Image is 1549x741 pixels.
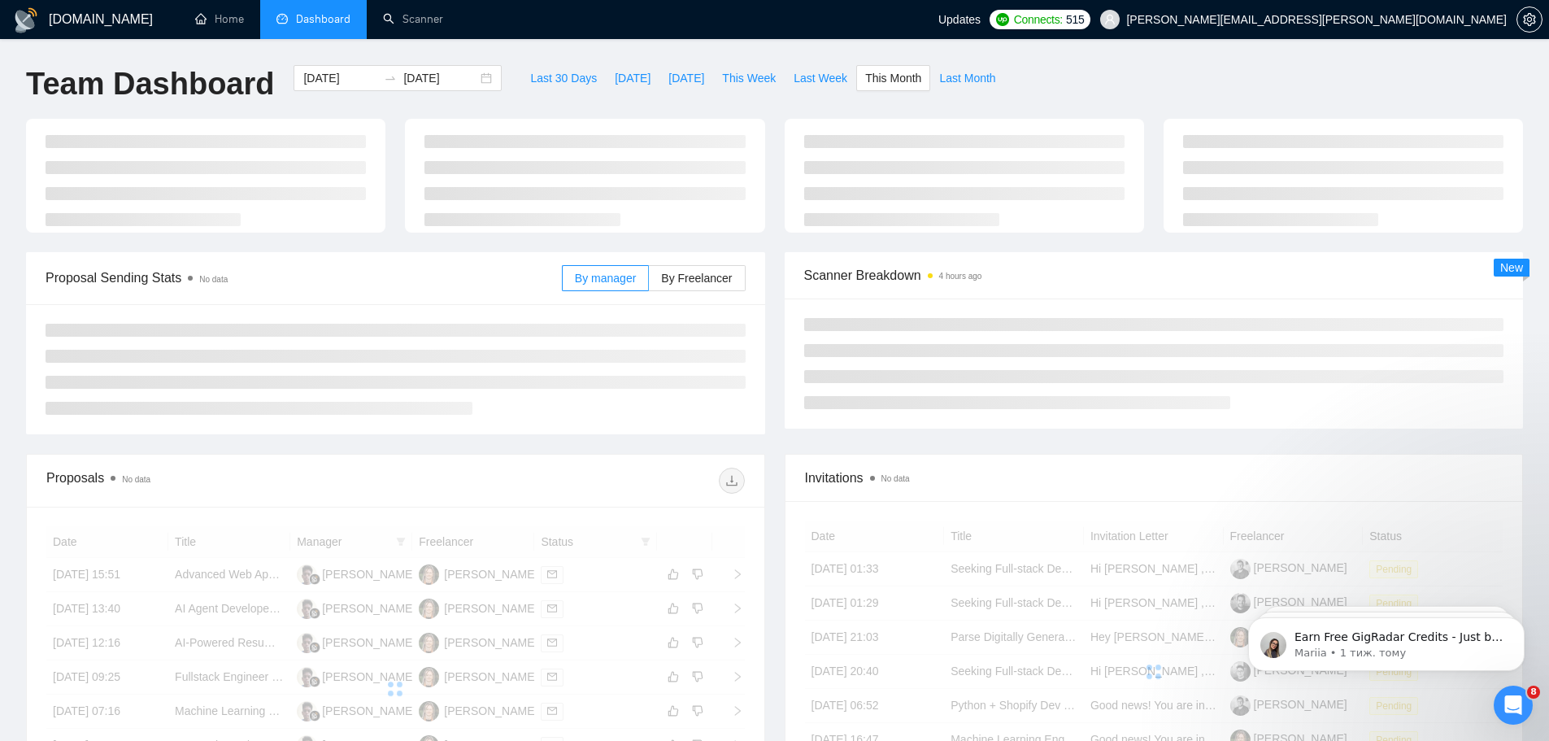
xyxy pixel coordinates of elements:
span: This Month [865,69,921,87]
button: [DATE] [606,65,659,91]
a: setting [1516,13,1542,26]
input: End date [403,69,477,87]
span: Updates [938,13,981,26]
span: By manager [575,272,636,285]
span: to [384,72,397,85]
time: 4 hours ago [939,272,982,281]
iframe: Intercom live chat [1494,686,1533,725]
span: This Week [722,69,776,87]
span: Last 30 Days [530,69,597,87]
span: Connects: [1014,11,1063,28]
button: [DATE] [659,65,713,91]
button: Last Month [930,65,1004,91]
button: Last 30 Days [521,65,606,91]
span: 515 [1066,11,1084,28]
span: Invitations [805,468,1503,488]
span: Proposal Sending Stats [46,268,562,288]
input: Start date [303,69,377,87]
span: dashboard [276,13,288,24]
iframe: Intercom notifications повідомлення [1224,583,1549,697]
span: No data [122,475,150,484]
span: Dashboard [296,12,350,26]
button: Last Week [785,65,856,91]
button: This Month [856,65,930,91]
h1: Team Dashboard [26,65,274,103]
span: No data [199,275,228,284]
span: Scanner Breakdown [804,265,1504,286]
span: By Freelancer [661,272,732,285]
span: user [1104,14,1116,25]
span: 8 [1527,686,1540,699]
span: swap-right [384,72,397,85]
span: setting [1517,13,1542,26]
span: No data [881,474,910,483]
img: upwork-logo.png [996,13,1009,26]
span: [DATE] [668,69,704,87]
span: Last Week [794,69,847,87]
span: [DATE] [615,69,650,87]
a: searchScanner [383,12,443,26]
span: Last Month [939,69,995,87]
span: New [1500,261,1523,274]
button: This Week [713,65,785,91]
a: homeHome [195,12,244,26]
img: logo [13,7,39,33]
div: Proposals [46,468,395,494]
button: setting [1516,7,1542,33]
